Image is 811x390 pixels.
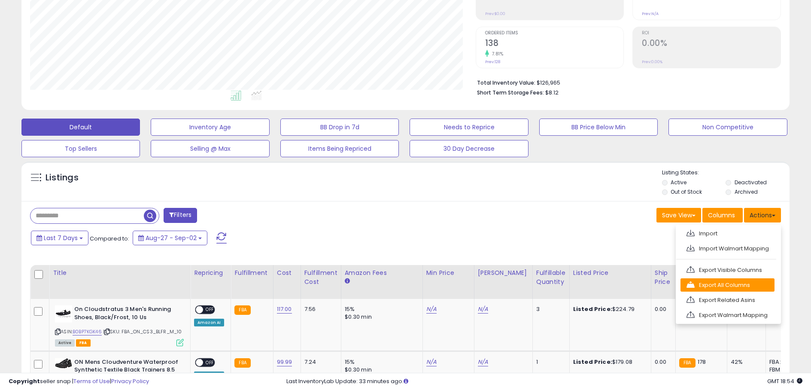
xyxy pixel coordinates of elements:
[286,378,802,386] div: Last InventoryLab Update: 33 minutes ago.
[55,358,72,369] img: 31UywBqZLXL._SL40_.jpg
[53,268,187,277] div: Title
[573,358,612,366] b: Listed Price:
[573,305,644,313] div: $224.79
[536,358,563,366] div: 1
[73,328,102,335] a: B0BP7KGK46
[103,328,182,335] span: | SKU: FBA_ON_CS3_BLFR_M_10
[426,305,437,314] a: N/A
[485,11,505,16] small: Prev: $0.00
[345,313,416,321] div: $0.30 min
[426,358,437,366] a: N/A
[9,377,40,385] strong: Copyright
[55,339,75,347] span: All listings currently available for purchase on Amazon
[46,172,79,184] h5: Listings
[662,169,790,177] p: Listing States:
[345,277,350,285] small: Amazon Fees.
[74,305,179,323] b: On Cloudstratus 3 Men's Running Shoes, Black/Frost, 10 Us
[164,208,197,223] button: Filters
[735,188,758,195] label: Archived
[698,358,706,366] span: 178
[151,119,269,136] button: Inventory Age
[655,305,669,313] div: 0.00
[31,231,88,245] button: Last 7 Days
[44,234,78,242] span: Last 7 Days
[151,140,269,157] button: Selling @ Max
[194,268,227,277] div: Repricing
[9,378,149,386] div: seller snap | |
[680,293,775,307] a: Export Related Asins
[304,358,334,366] div: 7.24
[203,359,217,366] span: OFF
[477,77,775,87] li: $126,965
[655,358,669,366] div: 0.00
[55,305,72,323] img: 31xUwd6AwwL._SL40_.jpg
[21,119,140,136] button: Default
[536,305,563,313] div: 3
[485,38,624,50] h2: 138
[410,119,528,136] button: Needs to Reprice
[234,358,250,368] small: FBA
[485,59,500,64] small: Prev: 128
[545,88,559,97] span: $8.12
[304,268,337,286] div: Fulfillment Cost
[146,234,197,242] span: Aug-27 - Sep-02
[477,89,544,96] b: Short Term Storage Fees:
[345,268,419,277] div: Amazon Fees
[656,208,701,222] button: Save View
[680,263,775,277] a: Export Visible Columns
[478,268,529,277] div: [PERSON_NAME]
[573,305,612,313] b: Listed Price:
[345,305,416,313] div: 15%
[478,358,488,366] a: N/A
[642,11,659,16] small: Prev: N/A
[668,119,787,136] button: Non Competitive
[679,358,695,368] small: FBA
[133,231,207,245] button: Aug-27 - Sep-02
[731,358,759,366] div: 42%
[277,305,292,314] a: 117.00
[539,119,658,136] button: BB Price Below Min
[203,306,217,314] span: OFF
[477,79,535,86] b: Total Inventory Value:
[573,358,644,366] div: $179.08
[769,358,798,366] div: FBA: 1
[280,140,399,157] button: Items Being Repriced
[304,305,334,313] div: 7.56
[671,179,686,186] label: Active
[234,268,269,277] div: Fulfillment
[485,31,624,36] span: Ordered Items
[234,305,250,315] small: FBA
[655,268,672,286] div: Ship Price
[478,305,488,314] a: N/A
[194,319,224,326] div: Amazon AI
[345,358,416,366] div: 15%
[21,140,140,157] button: Top Sellers
[735,179,767,186] label: Deactivated
[642,31,781,36] span: ROI
[680,227,775,240] a: Import
[489,51,504,57] small: 7.81%
[410,140,528,157] button: 30 Day Decrease
[671,188,702,195] label: Out of Stock
[767,377,802,385] span: 2025-09-10 18:54 GMT
[277,268,297,277] div: Cost
[680,278,775,292] a: Export All Columns
[426,268,471,277] div: Min Price
[642,38,781,50] h2: 0.00%
[680,242,775,255] a: Import Walmart Mapping
[90,235,129,243] span: Compared to:
[708,211,735,219] span: Columns
[573,268,647,277] div: Listed Price
[744,208,781,222] button: Actions
[280,119,399,136] button: BB Drop in 7d
[702,208,743,222] button: Columns
[111,377,149,385] a: Privacy Policy
[73,377,110,385] a: Terms of Use
[642,59,662,64] small: Prev: 0.00%
[536,268,566,286] div: Fulfillable Quantity
[680,308,775,322] a: Export Walmart Mapping
[74,358,179,384] b: ON Mens Cloudventure Waterproof Synthetic Textile Black Trainers 8.5 US
[277,358,292,366] a: 99.99
[55,305,184,345] div: ASIN:
[76,339,91,347] span: FBA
